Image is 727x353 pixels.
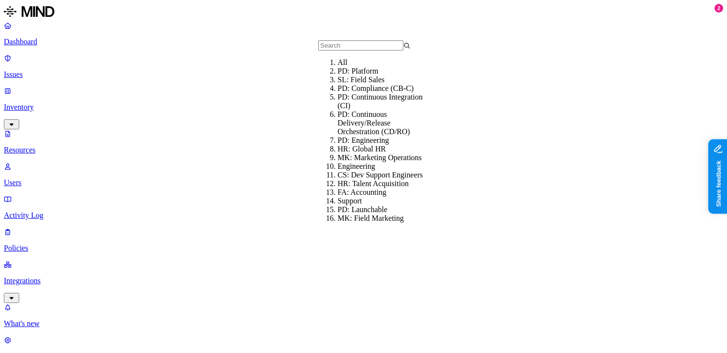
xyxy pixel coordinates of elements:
[4,129,723,154] a: Resources
[338,58,430,67] div: All
[4,70,723,79] p: Issues
[4,211,723,220] p: Activity Log
[4,38,723,46] p: Dashboard
[338,205,430,214] div: PD: Launchable
[338,188,430,197] div: FA: Accounting
[338,162,430,171] div: Engineering
[338,171,430,179] div: CS: Dev Support Engineers
[4,4,723,21] a: MIND
[4,195,723,220] a: Activity Log
[318,40,403,50] input: Search
[4,54,723,79] a: Issues
[4,277,723,285] p: Integrations
[338,214,430,223] div: MK: Field Marketing
[4,4,54,19] img: MIND
[4,178,723,187] p: Users
[4,87,723,128] a: Inventory
[4,103,723,112] p: Inventory
[4,244,723,252] p: Policies
[4,227,723,252] a: Policies
[338,153,430,162] div: MK: Marketing Operations
[4,319,723,328] p: What's new
[4,260,723,302] a: Integrations
[338,84,430,93] div: PD: Compliance (CB-C)
[338,145,430,153] div: HR: Global HR
[338,110,430,136] div: PD: Continuous Delivery/Release Orchestration (CD/RO)
[338,93,430,110] div: PD: Continuous Integration (CI)
[4,146,723,154] p: Resources
[338,179,430,188] div: HR: Talent Acquisition
[4,162,723,187] a: Users
[338,67,430,76] div: PD: Platform
[714,4,723,13] div: 2
[4,303,723,328] a: What's new
[338,76,430,84] div: SL: Field Sales
[338,136,430,145] div: PD: Engineering
[338,197,430,205] div: Support
[4,21,723,46] a: Dashboard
